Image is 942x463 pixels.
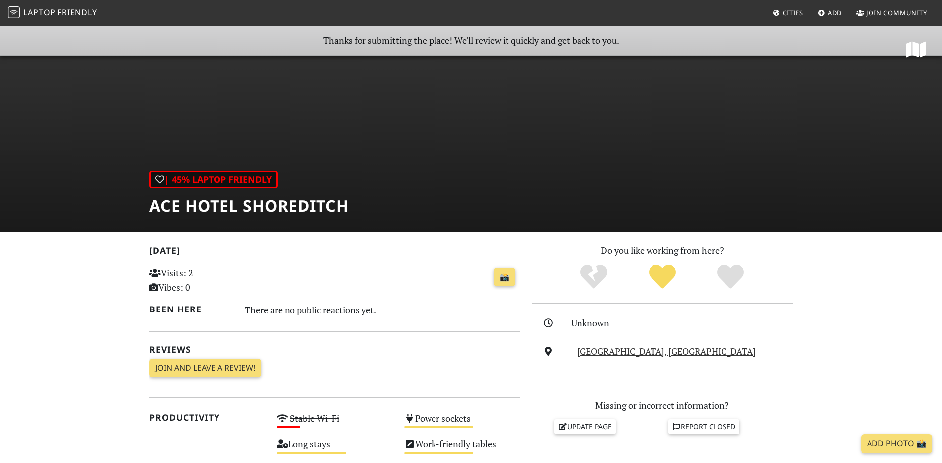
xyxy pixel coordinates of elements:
p: Missing or incorrect information? [532,398,793,413]
h2: [DATE] [149,245,520,260]
span: Add [828,8,842,17]
div: There are no public reactions yet. [245,302,520,318]
div: No [560,263,628,291]
a: Cities [769,4,807,22]
a: 📸 [494,268,515,287]
a: Report closed [668,419,740,434]
a: Join and leave a review! [149,359,261,378]
span: Join Community [866,8,927,17]
h1: Ace Hotel Shoreditch [149,196,349,215]
span: Friendly [57,7,97,18]
div: | 45% Laptop Friendly [149,171,278,188]
div: Work-friendly tables [398,436,526,461]
div: Long stays [271,436,398,461]
div: Unknown [571,316,798,330]
div: Yes [628,263,697,291]
a: Update page [554,419,616,434]
a: Add Photo 📸 [861,434,932,453]
h2: Been here [149,304,233,314]
span: Cities [783,8,803,17]
div: Power sockets [398,410,526,436]
a: [GEOGRAPHIC_DATA], [GEOGRAPHIC_DATA] [577,345,756,357]
a: Add [814,4,846,22]
a: Join Community [852,4,931,22]
span: Laptop [23,7,56,18]
p: Do you like working from here? [532,243,793,258]
h2: Reviews [149,344,520,355]
p: Visits: 2 Vibes: 0 [149,266,265,295]
a: LaptopFriendly LaptopFriendly [8,4,97,22]
s: Stable Wi-Fi [290,412,339,424]
div: Definitely! [696,263,765,291]
h2: Productivity [149,412,265,423]
img: LaptopFriendly [8,6,20,18]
